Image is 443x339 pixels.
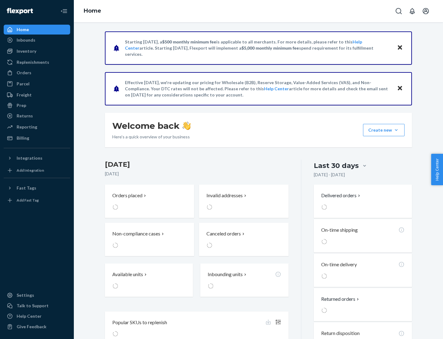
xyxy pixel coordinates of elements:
p: Orders placed [112,192,142,199]
button: Canceled orders [199,223,288,256]
span: $500 monthly minimum fee [162,39,216,44]
div: Inventory [17,48,36,54]
a: Prep [4,100,70,110]
div: Orders [17,70,31,76]
a: Add Fast Tag [4,195,70,205]
a: Talk to Support [4,301,70,311]
p: Return disposition [321,330,360,337]
button: Help Center [431,154,443,185]
div: Returns [17,113,33,119]
p: Effective [DATE], we're updating our pricing for Wholesale (B2B), Reserve Storage, Value-Added Se... [125,80,391,98]
button: Delivered orders [321,192,361,199]
a: Orders [4,68,70,78]
button: Open Search Box [393,5,405,17]
a: Settings [4,290,70,300]
div: Integrations [17,155,42,161]
button: Give Feedback [4,322,70,332]
a: Inbounds [4,35,70,45]
button: Open notifications [406,5,418,17]
p: On-time shipping [321,227,358,234]
button: Fast Tags [4,183,70,193]
span: $5,000 monthly minimum fee [241,45,299,51]
a: Parcel [4,79,70,89]
a: Replenishments [4,57,70,67]
button: Non-compliance cases [105,223,194,256]
div: Help Center [17,313,42,319]
a: Reporting [4,122,70,132]
button: Close [396,43,404,52]
div: Reporting [17,124,37,130]
h1: Welcome back [112,120,191,131]
div: Give Feedback [17,324,46,330]
a: Freight [4,90,70,100]
p: On-time delivery [321,261,357,268]
p: Popular SKUs to replenish [112,319,167,326]
p: [DATE] - [DATE] [314,172,345,178]
div: Settings [17,292,34,298]
div: Parcel [17,81,30,87]
a: Add Integration [4,165,70,175]
a: Home [84,7,101,14]
p: Invalid addresses [206,192,243,199]
p: Canceled orders [206,230,241,237]
div: Inbounds [17,37,35,43]
button: Available units [105,263,193,297]
button: Returned orders [321,296,360,303]
p: Starting [DATE], a is applicable to all merchants. For more details, please refer to this article... [125,39,391,57]
div: Replenishments [17,59,49,65]
a: Returns [4,111,70,121]
img: Flexport logo [7,8,33,14]
button: Create new [363,124,405,136]
div: Home [17,27,29,33]
p: Available units [112,271,143,278]
div: Add Fast Tag [17,198,39,203]
div: Last 30 days [314,161,359,170]
img: hand-wave emoji [182,121,191,130]
a: Inventory [4,46,70,56]
p: Here’s a quick overview of your business [112,134,191,140]
p: Non-compliance cases [112,230,160,237]
button: Close Navigation [58,5,70,17]
button: Integrations [4,153,70,163]
button: Open account menu [420,5,432,17]
a: Help Center [264,86,289,91]
p: [DATE] [105,171,289,177]
a: Help Center [4,311,70,321]
h3: [DATE] [105,160,289,169]
a: Billing [4,133,70,143]
button: Orders placed [105,185,194,218]
p: Inbounding units [208,271,243,278]
div: Prep [17,102,26,108]
div: Billing [17,135,29,141]
div: Add Integration [17,168,44,173]
div: Freight [17,92,32,98]
ol: breadcrumbs [79,2,106,20]
div: Talk to Support [17,303,49,309]
a: Home [4,25,70,35]
button: Close [396,84,404,93]
div: Fast Tags [17,185,36,191]
button: Inbounding units [200,263,288,297]
button: Invalid addresses [199,185,288,218]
